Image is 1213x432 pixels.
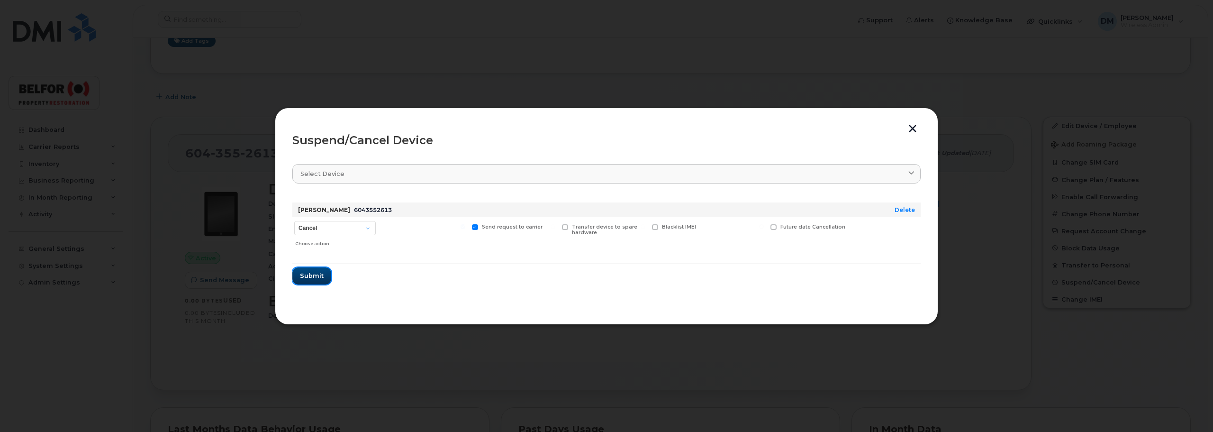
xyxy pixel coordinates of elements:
span: Transfer device to spare hardware [572,224,637,236]
input: Send request to carrier [461,224,465,229]
input: Blacklist IMEI [641,224,645,229]
a: Delete [895,206,915,213]
div: Suspend/Cancel Device [292,135,921,146]
span: 6043552613 [354,206,392,213]
button: Submit [292,267,331,285]
span: Select device [300,169,344,178]
div: Choose action [295,236,376,248]
span: Submit [300,271,324,280]
a: Select device [292,164,921,184]
strong: [PERSON_NAME] [298,206,350,213]
input: Future date Cancellation [759,224,764,229]
span: Future date Cancellation [780,224,845,230]
span: Blacklist IMEI [662,224,696,230]
input: Transfer device to spare hardware [551,224,555,229]
span: Send request to carrier [482,224,543,230]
